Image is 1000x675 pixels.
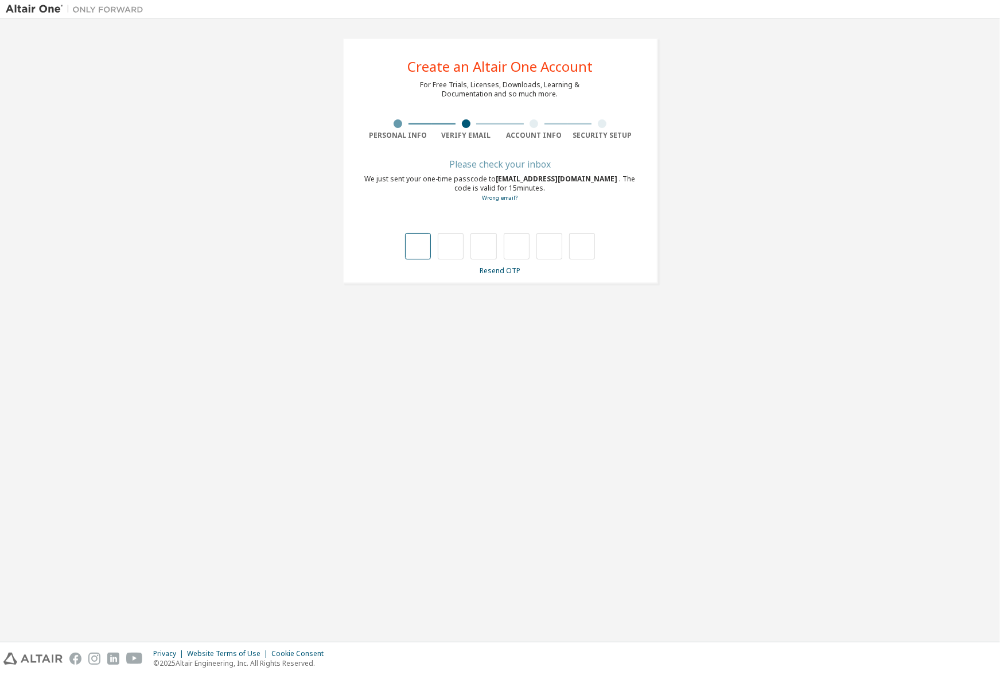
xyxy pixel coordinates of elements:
[568,131,636,140] div: Security Setup
[6,3,149,15] img: Altair One
[364,174,636,203] div: We just sent your one-time passcode to . The code is valid for 15 minutes.
[432,131,500,140] div: Verify Email
[407,60,593,73] div: Create an Altair One Account
[421,80,580,99] div: For Free Trials, Licenses, Downloads, Learning & Documentation and so much more.
[107,653,119,665] img: linkedin.svg
[271,649,330,658] div: Cookie Consent
[364,161,636,168] div: Please check your inbox
[480,266,520,276] a: Resend OTP
[3,653,63,665] img: altair_logo.svg
[88,653,100,665] img: instagram.svg
[153,658,330,668] p: © 2025 Altair Engineering, Inc. All Rights Reserved.
[483,194,518,201] a: Go back to the registration form
[69,653,81,665] img: facebook.svg
[126,653,143,665] img: youtube.svg
[500,131,569,140] div: Account Info
[364,131,433,140] div: Personal Info
[187,649,271,658] div: Website Terms of Use
[496,174,620,184] span: [EMAIL_ADDRESS][DOMAIN_NAME]
[153,649,187,658] div: Privacy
